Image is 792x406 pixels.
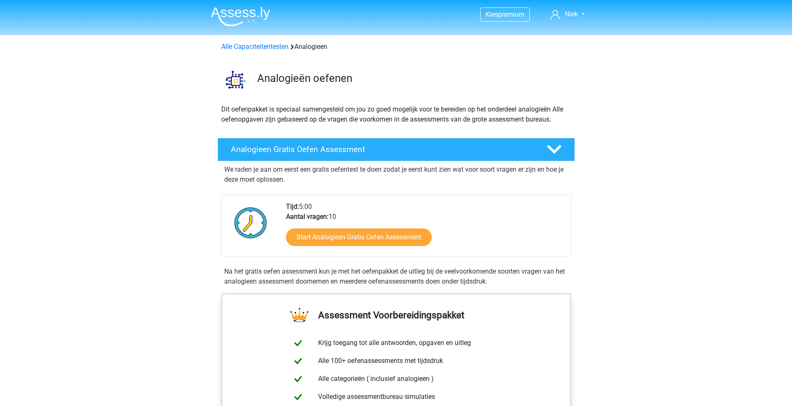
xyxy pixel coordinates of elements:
img: Klok [230,202,272,244]
b: Tijd: [286,203,299,211]
a: Kiespremium [481,9,529,20]
p: We raden je aan om eerst een gratis oefentest te doen zodat je eerst kunt zien wat voor soort vra... [224,165,568,185]
a: Start Analogieen Gratis Oefen Assessment [286,228,432,246]
span: premium [498,10,524,18]
b: Aantal vragen: [286,213,329,221]
img: Assessly [211,7,270,26]
span: Kies [486,10,498,18]
p: Dit oefenpakket is speciaal samengesteld om jou zo goed mogelijk voor te bereiden op het onderdee... [221,104,571,124]
div: Analogieen [218,42,574,52]
h3: Analogieën oefenen [257,72,568,85]
a: Alle Capaciteitentesten [221,43,288,51]
div: 5:00 10 [280,202,571,256]
span: Niek [565,10,578,18]
div: Na het gratis oefen assessment kun je met het oefenpakket de uitleg bij de veelvoorkomende soorte... [221,266,572,287]
img: analogieen [218,62,253,97]
a: Niek [547,9,588,19]
a: Analogieen Gratis Oefen Assessment [214,138,578,161]
h4: Analogieen Gratis Oefen Assessment [231,145,533,154]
